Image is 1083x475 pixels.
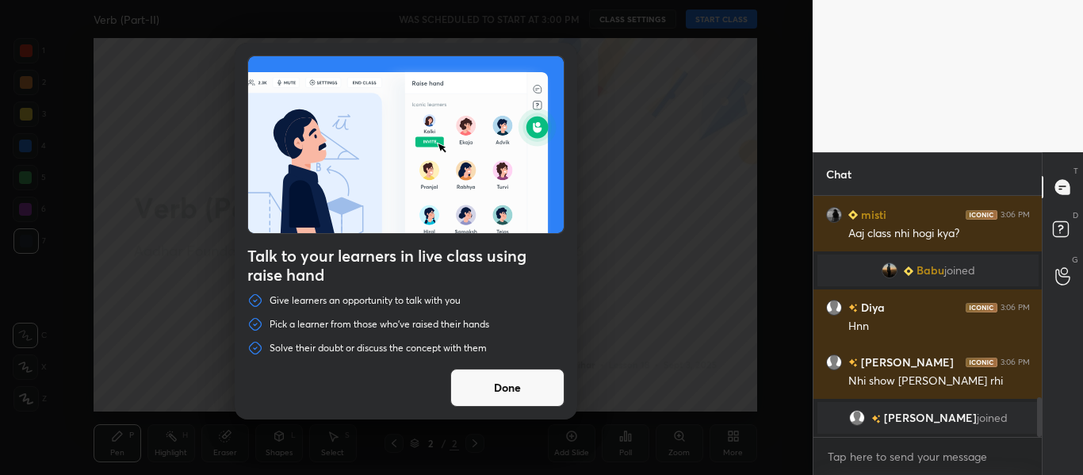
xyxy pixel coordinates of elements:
[848,304,858,312] img: no-rating-badge.077c3623.svg
[270,294,461,307] p: Give learners an opportunity to talk with you
[270,342,487,354] p: Solve their doubt or discuss the concept with them
[813,153,864,195] p: Chat
[1073,165,1078,177] p: T
[848,210,858,220] img: Learner_Badge_beginner_1_8b307cf2a0.svg
[826,207,842,223] img: 1bfd872519cb4ffcb07530a5135861cc.jpg
[826,300,842,316] img: default.png
[966,303,997,312] img: iconic-dark.1390631f.png
[976,412,1007,424] span: joined
[848,226,1030,242] div: Aaj class nhi hogi kya?
[1001,210,1030,220] div: 3:06 PM
[848,410,864,426] img: default.png
[247,247,564,285] h4: Talk to your learners in live class using raise hand
[1073,209,1078,221] p: D
[858,206,886,223] h6: misti
[248,56,564,233] img: preRahAdop.42c3ea74.svg
[871,415,880,423] img: no-rating-badge.077c3623.svg
[270,318,489,331] p: Pick a learner from those who've raised their hands
[1001,303,1030,312] div: 3:06 PM
[848,373,1030,389] div: Nhi show [PERSON_NAME] rhi
[826,354,842,370] img: default.png
[848,319,1030,335] div: Hnn
[883,412,976,424] span: [PERSON_NAME]
[881,262,897,278] img: d2bd864bcfef42abb92ff96f9cd8e14a.jpg
[1072,254,1078,266] p: G
[943,264,974,277] span: joined
[858,354,954,370] h6: [PERSON_NAME]
[966,358,997,367] img: iconic-dark.1390631f.png
[813,196,1043,437] div: grid
[966,210,997,220] img: iconic-dark.1390631f.png
[858,299,885,316] h6: Diya
[848,358,858,367] img: no-rating-badge.077c3623.svg
[450,369,564,407] button: Done
[1001,358,1030,367] div: 3:06 PM
[903,266,913,276] img: Learner_Badge_beginner_1_8b307cf2a0.svg
[916,264,943,277] span: Babu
